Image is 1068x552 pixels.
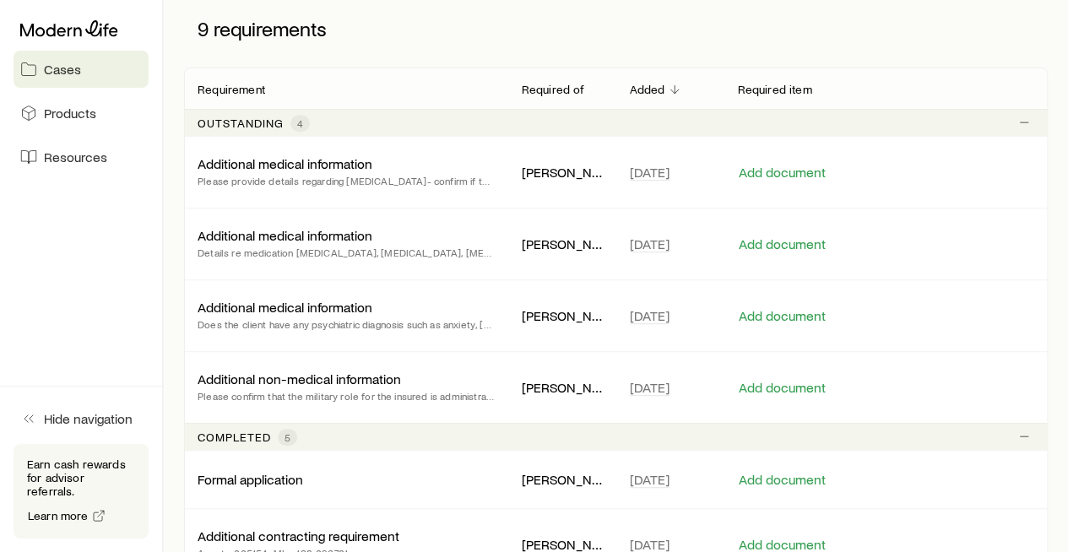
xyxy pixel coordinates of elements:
button: Add document [737,472,826,488]
p: Additional medical information [198,299,372,316]
p: Additional non-medical information [198,371,401,387]
span: 4 [297,116,303,130]
p: [PERSON_NAME] [522,164,603,181]
span: requirements [214,17,327,41]
button: Add document [737,236,826,252]
p: Requirement [198,83,265,96]
a: Cases [14,51,149,88]
span: Products [44,105,96,122]
p: Completed [198,430,271,444]
button: Add document [737,380,826,396]
p: Additional contracting requirement [198,528,399,544]
p: Please confirm that the military role for the insured is administrative in nature/office based wi... [198,387,495,404]
span: [DATE] [630,164,670,181]
p: Please provide details regarding [MEDICAL_DATA]- confirm if the clients type is ocular only or ge... [198,172,495,189]
a: Resources [14,138,149,176]
button: Hide navigation [14,400,149,437]
p: Required item [737,83,811,96]
p: Additional medical information [198,227,372,244]
button: Add document [737,165,826,181]
button: Add document [737,308,826,324]
p: Formal application [198,471,303,488]
span: Resources [44,149,107,165]
span: 9 [198,17,209,41]
div: Earn cash rewards for advisor referrals.Learn more [14,444,149,538]
p: Earn cash rewards for advisor referrals. [27,457,135,498]
p: Does the client have any psychiatric diagnosis such as anxiety, [MEDICAL_DATA], [MEDICAL_DATA], B... [198,316,495,333]
p: Additional medical information [198,155,372,172]
p: Outstanding [198,116,284,130]
span: 5 [285,430,290,444]
span: Learn more [28,510,89,522]
p: Added [630,83,665,96]
p: [PERSON_NAME] [522,379,603,396]
a: Products [14,95,149,132]
p: [PERSON_NAME] [522,471,603,488]
span: Hide navigation [44,410,133,427]
span: [DATE] [630,379,670,396]
p: [PERSON_NAME] [522,235,603,252]
p: [PERSON_NAME] [522,307,603,324]
span: [DATE] [630,235,670,252]
p: Details re medication [MEDICAL_DATA], [MEDICAL_DATA], [MEDICAL_DATA], [MEDICAL_DATA], [PERSON_NAM... [198,244,495,261]
span: Cases [44,61,81,78]
p: Required of [522,83,585,96]
span: [DATE] [630,471,670,488]
span: [DATE] [630,307,670,324]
